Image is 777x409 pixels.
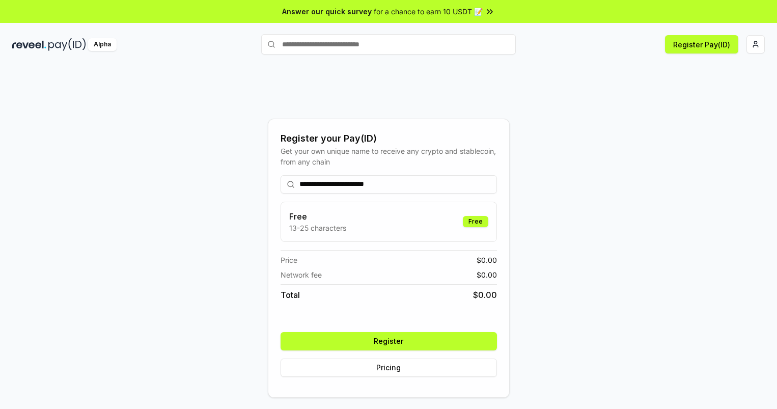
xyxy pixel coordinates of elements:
[477,255,497,265] span: $ 0.00
[473,289,497,301] span: $ 0.00
[374,6,483,17] span: for a chance to earn 10 USDT 📝
[665,35,738,53] button: Register Pay(ID)
[281,359,497,377] button: Pricing
[281,332,497,350] button: Register
[463,216,488,227] div: Free
[281,255,297,265] span: Price
[281,146,497,167] div: Get your own unique name to receive any crypto and stablecoin, from any chain
[88,38,117,51] div: Alpha
[48,38,86,51] img: pay_id
[477,269,497,280] span: $ 0.00
[12,38,46,51] img: reveel_dark
[281,289,300,301] span: Total
[282,6,372,17] span: Answer our quick survey
[289,210,346,223] h3: Free
[281,131,497,146] div: Register your Pay(ID)
[281,269,322,280] span: Network fee
[289,223,346,233] p: 13-25 characters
